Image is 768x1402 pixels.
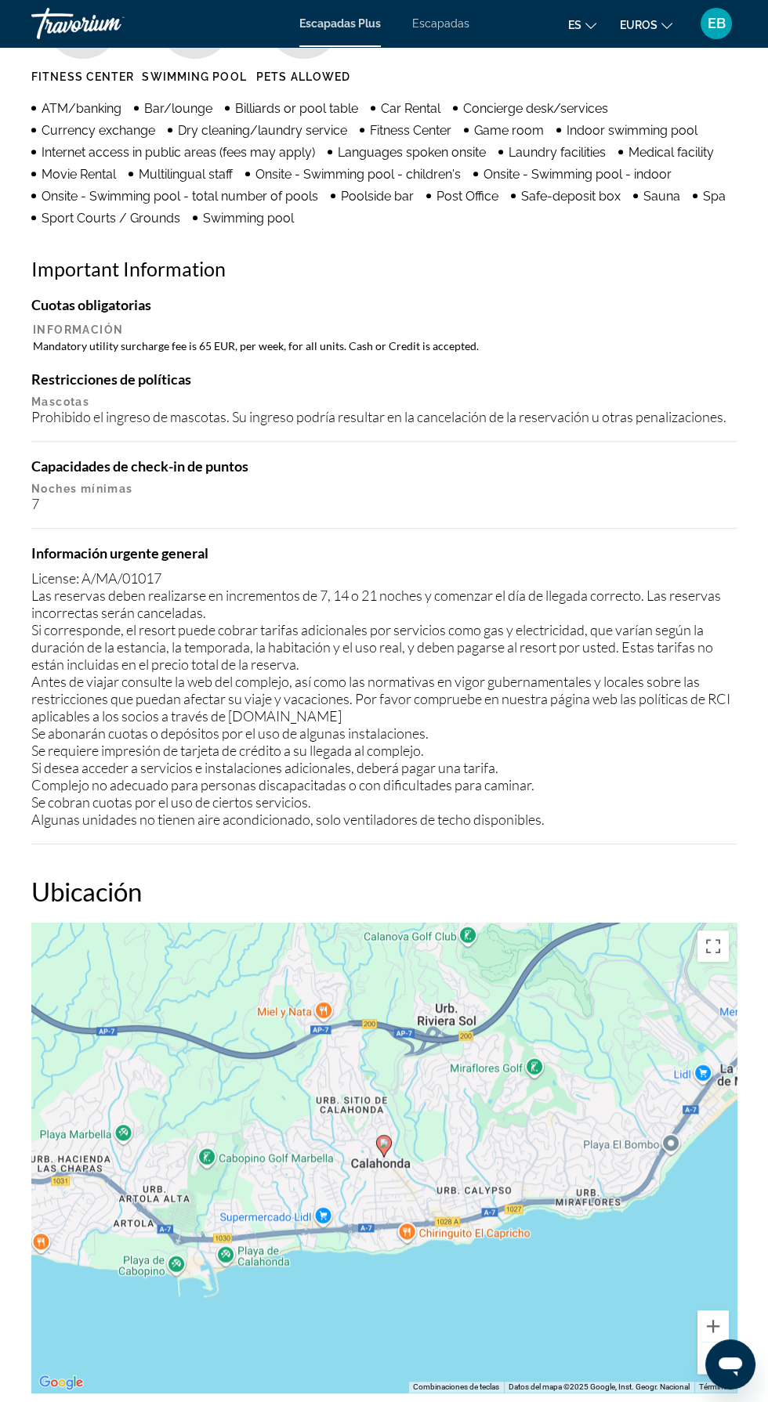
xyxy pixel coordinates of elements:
[338,145,486,160] span: Languages spoken onsite
[341,189,414,204] span: Poolside bar
[42,101,121,116] span: ATM/banking
[33,323,735,337] th: Información
[35,1372,87,1393] a: Abre esta zona en Google Maps (se abre en una nueva ventana)
[643,189,680,204] span: Sauna
[370,123,451,138] span: Fitness Center
[381,101,440,116] span: Car Rental
[31,544,737,562] h4: Información urgente general
[144,101,212,116] span: Bar/lounge
[31,3,188,44] a: Travorium
[42,189,318,204] span: Onsite - Swimming pool - total number of pools
[568,19,581,31] font: es
[31,495,737,512] div: 7
[42,211,180,226] span: Sport Courts / Grounds
[708,15,726,31] font: EB
[31,70,134,83] span: Fitness Center
[620,13,672,36] button: Cambiar moneda
[620,19,658,31] font: euros
[509,145,606,160] span: Laundry facilities
[31,370,737,388] h4: Restricciones de políticas
[31,408,737,425] div: Prohibido el ingreso de mascotas. Su ingreso podría resultar en la cancelación de la reservación ...
[697,930,729,962] button: Cambiar a la vista en pantalla completa
[412,17,469,30] a: Escapadas
[299,17,381,30] a: Escapadas Plus
[696,7,737,40] button: Menú de usuario
[568,13,596,36] button: Cambiar idioma
[42,167,116,182] span: Movie Rental
[31,569,737,828] div: License: A/MA/01017 Las reservas deben realizarse en incrementos de 7, 14 o 21 noches y comenzar ...
[142,70,246,83] span: Swimming Pool
[437,189,498,204] span: Post Office
[697,1310,729,1342] button: Ampliar
[203,211,294,226] span: Swimming pool
[521,189,621,204] span: Safe-deposit box
[629,145,714,160] span: Medical facility
[31,457,737,475] h4: Capacidades de check-in de puntos
[474,123,544,138] span: Game room
[463,101,608,116] span: Concierge desk/services
[255,167,461,182] span: Onsite - Swimming pool - children's
[33,338,735,353] td: Mandatory utility surcharge fee is 65 EUR, per week, for all units. Cash or Credit is accepted.
[42,145,315,160] span: Internet access in public areas (fees may apply)
[31,482,737,495] p: Noches mínimas
[697,1342,729,1374] button: Reducir
[31,396,737,408] p: Mascotas
[31,876,737,907] h2: Ubicación
[567,123,697,138] span: Indoor swimming pool
[42,123,155,138] span: Currency exchange
[31,257,737,280] h2: Important Information
[139,167,233,182] span: Multilingual staff
[484,167,672,182] span: Onsite - Swimming pool - indoor
[413,1382,499,1393] button: Combinaciones de teclas
[705,1339,755,1389] iframe: Botón para iniciar la ventana de mensajería
[509,1382,690,1391] span: Datos del mapa ©2025 Google, Inst. Geogr. Nacional
[31,296,737,313] h4: Cuotas obligatorias
[703,189,726,204] span: Spa
[256,70,350,83] span: Pets Allowed
[178,123,347,138] span: Dry cleaning/laundry service
[699,1382,732,1391] a: Términos (se abre en una nueva pestaña)
[35,1372,87,1393] img: Google
[235,101,358,116] span: Billiards or pool table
